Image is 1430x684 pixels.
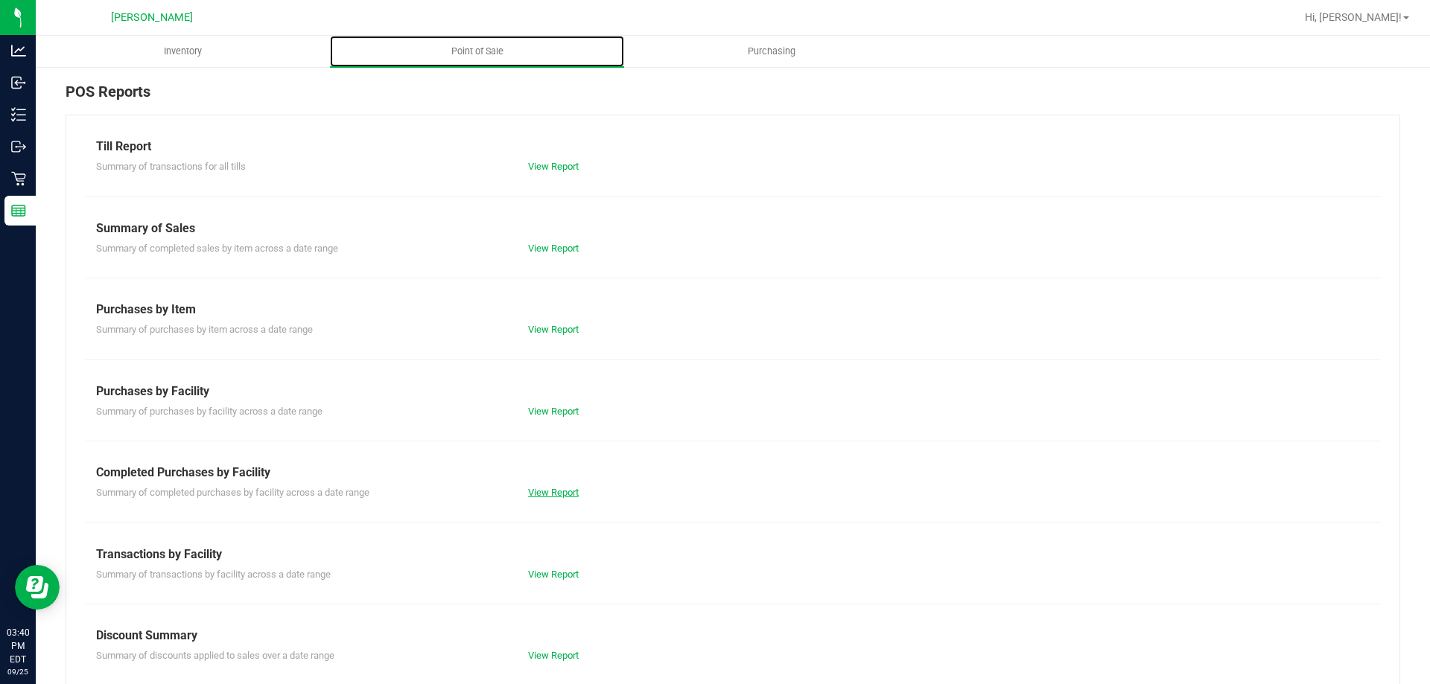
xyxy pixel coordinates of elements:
span: Summary of completed purchases by facility across a date range [96,487,369,498]
span: Hi, [PERSON_NAME]! [1305,11,1402,23]
inline-svg: Retail [11,171,26,186]
a: View Report [528,650,579,661]
inline-svg: Analytics [11,43,26,58]
span: [PERSON_NAME] [111,11,193,24]
p: 09/25 [7,666,29,677]
a: View Report [528,243,579,254]
a: View Report [528,487,579,498]
inline-svg: Outbound [11,139,26,154]
span: Summary of transactions for all tills [96,161,246,172]
iframe: Resource center [15,565,60,610]
div: Completed Purchases by Facility [96,464,1370,482]
a: View Report [528,161,579,172]
div: Purchases by Item [96,301,1370,319]
div: Discount Summary [96,627,1370,645]
span: Inventory [144,45,222,58]
span: Purchasing [728,45,816,58]
span: Summary of completed sales by item across a date range [96,243,338,254]
a: View Report [528,324,579,335]
span: Summary of discounts applied to sales over a date range [96,650,334,661]
span: Summary of transactions by facility across a date range [96,569,331,580]
div: Transactions by Facility [96,546,1370,563]
a: View Report [528,569,579,580]
div: POS Reports [66,80,1400,115]
span: Summary of purchases by item across a date range [96,324,313,335]
a: View Report [528,406,579,417]
a: Point of Sale [330,36,624,67]
inline-svg: Reports [11,203,26,218]
a: Inventory [36,36,330,67]
span: Point of Sale [431,45,524,58]
inline-svg: Inbound [11,75,26,90]
inline-svg: Inventory [11,107,26,122]
div: Summary of Sales [96,220,1370,237]
p: 03:40 PM EDT [7,626,29,666]
span: Summary of purchases by facility across a date range [96,406,322,417]
div: Till Report [96,138,1370,156]
a: Purchasing [624,36,918,67]
div: Purchases by Facility [96,383,1370,400]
